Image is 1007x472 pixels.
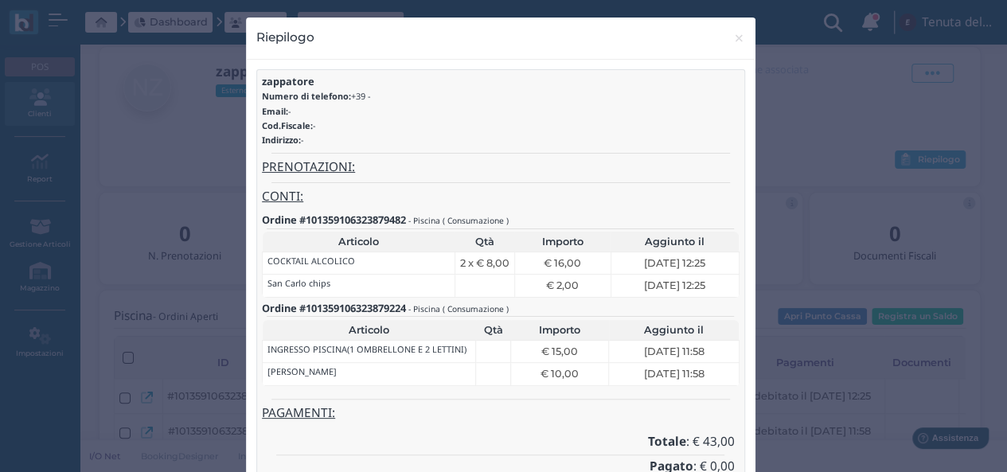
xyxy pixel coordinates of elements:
span: [DATE] 11:58 [643,366,704,381]
small: - Piscina [408,303,440,314]
b: Numero di telefono: [262,90,351,102]
b: Email: [262,105,288,117]
h6: - [262,107,740,116]
small: ( Consumazione ) [443,303,509,314]
th: Qtà [455,232,514,252]
b: zappatore [262,74,314,88]
b: Totale [647,433,685,450]
th: Importo [511,320,609,341]
span: 2 x € 8,00 [460,256,509,271]
h6: - [262,135,740,145]
small: - Piscina [408,215,440,226]
span: [DATE] 12:25 [644,256,705,271]
u: PRENOTAZIONI: [262,158,355,175]
th: Articolo [263,320,476,341]
h6: COCKTAIL ALCOLICO [267,256,355,266]
th: Aggiunto il [609,320,740,341]
span: × [733,28,745,49]
th: Articolo [263,232,455,252]
span: [DATE] 11:58 [643,344,704,359]
span: € 2,00 [546,278,579,293]
span: € 16,00 [544,256,581,271]
h6: - [262,121,740,131]
b: Indirizzo: [262,134,301,146]
span: Assistenza [47,13,105,25]
h6: [PERSON_NAME] [267,367,337,376]
u: PAGAMENTI: [262,404,335,421]
h4: : € 43,00 [267,435,734,449]
span: € 15,00 [541,344,578,359]
th: Aggiunto il [611,232,739,252]
h6: San Carlo chips [267,279,330,288]
h6: INGRESSO PISCINA(1 OMBRELLONE E 2 LETTINI) [267,345,466,354]
h4: Riepilogo [256,28,314,46]
span: € 10,00 [541,366,579,381]
h6: +39 - [262,92,740,101]
th: Qtà [476,320,511,341]
u: CONTI: [262,188,303,205]
th: Importo [514,232,611,252]
b: Ordine #101359106323879482 [262,213,406,227]
b: Ordine #101359106323879224 [262,301,406,315]
b: Cod.Fiscale: [262,119,313,131]
small: ( Consumazione ) [443,215,509,226]
span: [DATE] 12:25 [644,278,705,293]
